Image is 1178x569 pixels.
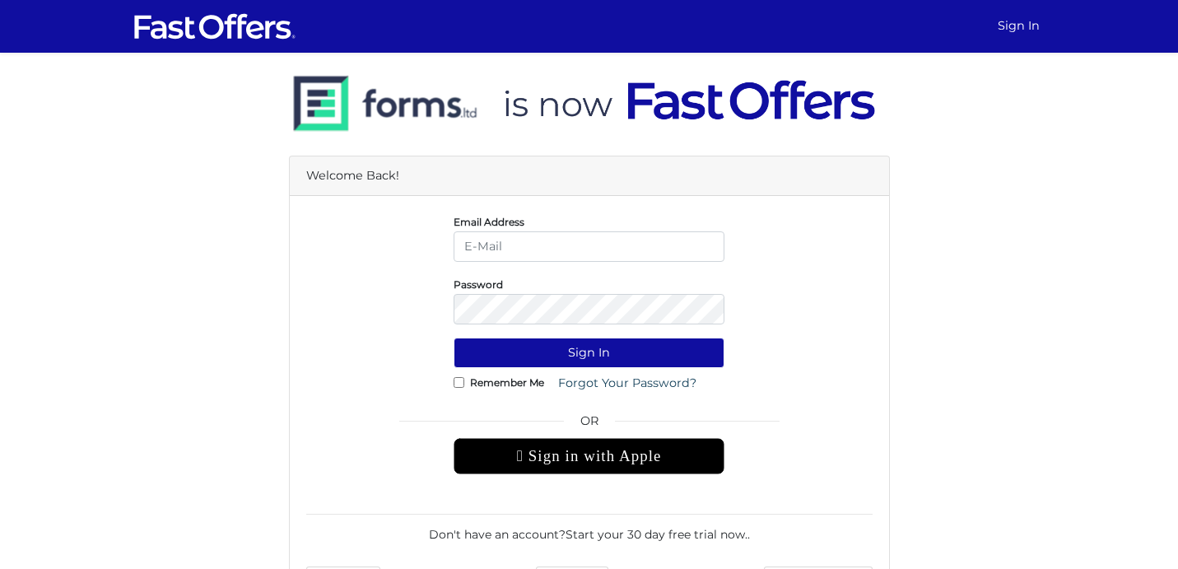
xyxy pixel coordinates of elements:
label: Password [454,282,503,287]
a: Forgot Your Password? [547,368,707,399]
a: Start your 30 day free trial now. [566,527,747,542]
div: Don't have an account? . [306,514,873,543]
button: Sign In [454,338,724,368]
label: Remember Me [470,380,544,385]
label: Email Address [454,220,524,224]
div: Sign in with Apple [454,438,724,474]
input: E-Mail [454,231,724,262]
a: Sign In [991,10,1046,42]
div: Welcome Back! [290,156,889,196]
span: OR [454,412,724,438]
